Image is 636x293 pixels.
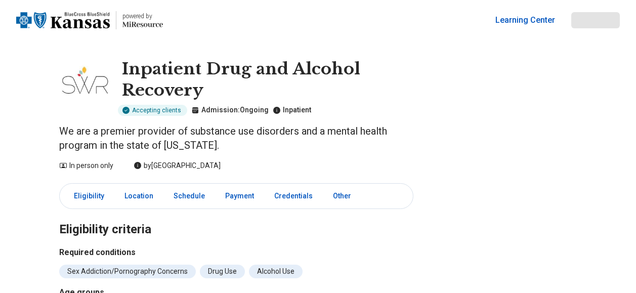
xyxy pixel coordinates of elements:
p: We are a premier provider of substance use disorders and a mental health program in the state of ... [59,124,413,152]
a: Home page [16,4,163,36]
p: Admission: Ongoing [191,105,269,115]
p: Inpatient [273,105,311,115]
a: Schedule [167,186,211,206]
div: by [GEOGRAPHIC_DATA] [134,160,221,171]
div: Accepting clients [118,105,187,116]
a: Eligibility [62,186,110,206]
a: Payment [219,186,260,206]
li: Alcohol Use [249,265,303,278]
div: In person only [59,160,113,171]
a: Location [118,186,159,206]
h3: Required conditions [59,246,413,259]
a: Credentials [268,186,319,206]
a: Learning Center [495,14,555,26]
p: powered by [122,12,163,20]
h2: Eligibility criteria [59,197,413,238]
li: Drug Use [200,265,245,278]
h1: Inpatient Drug and Alcohol Recovery [122,59,413,101]
li: Sex Addiction/Pornography Concerns [59,265,196,278]
a: Other [327,186,363,206]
